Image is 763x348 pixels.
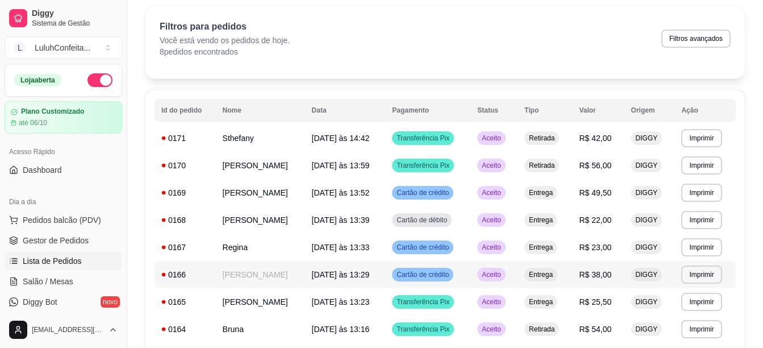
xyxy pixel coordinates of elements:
[312,297,370,306] span: [DATE] às 13:23
[681,156,722,175] button: Imprimir
[480,161,503,170] span: Aceito
[527,325,557,334] span: Retirada
[5,211,122,229] button: Pedidos balcão (PDV)
[480,134,503,143] span: Aceito
[312,270,370,279] span: [DATE] às 13:29
[161,242,209,253] div: 0167
[23,296,57,308] span: Diggy Bot
[5,293,122,311] a: Diggy Botnovo
[681,211,722,229] button: Imprimir
[527,188,555,197] span: Entrega
[527,216,555,225] span: Entrega
[480,325,503,334] span: Aceito
[661,30,731,48] button: Filtros avançados
[633,188,660,197] span: DIGGY
[394,134,452,143] span: Transferência Pix
[32,19,118,28] span: Sistema de Gestão
[579,325,611,334] span: R$ 54,00
[216,152,305,179] td: [PERSON_NAME]
[480,216,503,225] span: Aceito
[5,272,122,291] a: Salão / Mesas
[161,187,209,198] div: 0169
[480,297,503,306] span: Aceito
[527,161,557,170] span: Retirada
[633,270,660,279] span: DIGGY
[312,243,370,252] span: [DATE] às 13:33
[681,238,722,256] button: Imprimir
[518,99,572,122] th: Tipo
[394,216,449,225] span: Cartão de débito
[633,216,660,225] span: DIGGY
[35,42,90,53] div: LuluhConfeita ...
[216,316,305,343] td: Bruna
[527,297,555,306] span: Entrega
[161,160,209,171] div: 0170
[480,243,503,252] span: Aceito
[5,316,122,343] button: [EMAIL_ADDRESS][PERSON_NAME][DOMAIN_NAME]
[681,266,722,284] button: Imprimir
[394,270,451,279] span: Cartão de crédito
[216,179,305,206] td: [PERSON_NAME]
[470,99,518,122] th: Status
[161,214,209,226] div: 0168
[216,234,305,261] td: Regina
[21,107,84,116] article: Plano Customizado
[579,297,611,306] span: R$ 25,50
[312,216,370,225] span: [DATE] às 13:39
[674,99,736,122] th: Ação
[23,214,101,226] span: Pedidos balcão (PDV)
[5,231,122,250] a: Gestor de Pedidos
[394,188,451,197] span: Cartão de crédito
[5,161,122,179] a: Dashboard
[480,188,503,197] span: Aceito
[633,325,660,334] span: DIGGY
[305,99,386,122] th: Data
[624,99,675,122] th: Origem
[161,324,209,335] div: 0164
[216,288,305,316] td: [PERSON_NAME]
[633,134,660,143] span: DIGGY
[312,134,370,143] span: [DATE] às 14:42
[23,164,62,176] span: Dashboard
[5,143,122,161] div: Acesso Rápido
[579,188,611,197] span: R$ 49,50
[216,206,305,234] td: [PERSON_NAME]
[216,261,305,288] td: [PERSON_NAME]
[633,161,660,170] span: DIGGY
[5,101,122,134] a: Plano Customizadoaté 06/10
[160,35,290,46] p: Você está vendo os pedidos de hoje.
[5,193,122,211] div: Dia a dia
[23,235,89,246] span: Gestor de Pedidos
[23,276,73,287] span: Salão / Mesas
[14,74,61,86] div: Loja aberta
[579,270,611,279] span: R$ 38,00
[527,134,557,143] span: Retirada
[394,325,452,334] span: Transferência Pix
[87,73,112,87] button: Alterar Status
[681,129,722,147] button: Imprimir
[161,296,209,308] div: 0165
[155,99,216,122] th: Id do pedido
[23,255,82,267] span: Lista de Pedidos
[681,320,722,338] button: Imprimir
[579,134,611,143] span: R$ 42,00
[681,293,722,311] button: Imprimir
[394,161,452,170] span: Transferência Pix
[216,99,305,122] th: Nome
[5,36,122,59] button: Select a team
[32,9,118,19] span: Diggy
[312,188,370,197] span: [DATE] às 13:52
[579,161,611,170] span: R$ 56,00
[633,297,660,306] span: DIGGY
[385,99,470,122] th: Pagamento
[312,325,370,334] span: [DATE] às 13:16
[579,216,611,225] span: R$ 22,00
[681,184,722,202] button: Imprimir
[394,243,451,252] span: Cartão de crédito
[160,46,290,57] p: 8 pedidos encontrados
[161,269,209,280] div: 0166
[572,99,624,122] th: Valor
[161,132,209,144] div: 0171
[5,5,122,32] a: DiggySistema de Gestão
[14,42,26,53] span: L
